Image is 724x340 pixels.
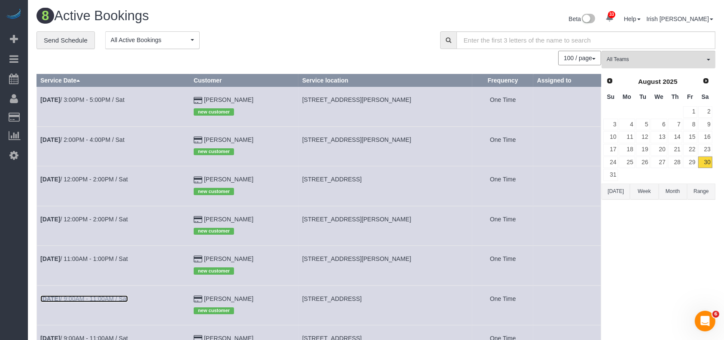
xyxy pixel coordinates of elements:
th: Frequency [472,74,533,87]
a: 22 [683,144,697,156]
td: Service location [298,87,472,126]
nav: Pagination navigation [559,51,601,65]
td: Assigned to [533,166,601,206]
input: Enter the first 3 letters of the name to search [456,31,715,49]
b: [DATE] [40,255,60,262]
b: [DATE] [40,295,60,302]
a: 12 [636,131,650,143]
span: Wednesday [654,93,663,100]
span: new customer [194,108,234,115]
td: Frequency [472,87,533,126]
th: Customer [190,74,299,87]
a: [PERSON_NAME] [204,136,253,143]
i: Credit Card Payment [194,137,202,143]
a: [DATE]/ 2:00PM - 4:00PM / Sat [40,136,125,143]
span: new customer [194,148,234,155]
i: Credit Card Payment [194,98,202,104]
iframe: Intercom live chat [695,311,715,331]
td: Schedule date [37,87,190,126]
span: [STREET_ADDRESS][PERSON_NAME] [302,255,411,262]
i: Credit Card Payment [194,296,202,302]
i: Credit Card Payment [194,217,202,223]
th: Assigned to [533,74,601,87]
span: Thursday [672,93,679,100]
span: [STREET_ADDRESS][PERSON_NAME] [302,96,411,103]
span: 6 [712,311,719,318]
span: [STREET_ADDRESS][PERSON_NAME] [302,216,411,223]
td: Frequency [472,206,533,245]
a: 11 [619,131,635,143]
td: Assigned to [533,126,601,166]
img: Automaid Logo [5,9,22,21]
a: [DATE]/ 3:00PM - 5:00PM / Sat [40,96,125,103]
span: Prev [606,77,613,84]
span: 33 [608,11,615,18]
td: Service location [298,246,472,285]
a: 4 [619,119,635,130]
h1: Active Bookings [37,9,370,23]
b: [DATE] [40,176,60,183]
span: All Teams [607,56,705,63]
span: [STREET_ADDRESS] [302,176,362,183]
td: Schedule date [37,206,190,245]
td: Schedule date [37,285,190,325]
a: 7 [668,119,682,130]
td: Customer [190,206,299,245]
a: Beta [569,15,595,22]
a: [PERSON_NAME] [204,176,253,183]
td: Frequency [472,285,533,325]
i: Credit Card Payment [194,256,202,262]
a: 16 [698,131,712,143]
a: 23 [698,144,712,156]
a: 28 [668,156,682,168]
a: 19 [636,144,650,156]
span: Friday [687,93,693,100]
a: 5 [636,119,650,130]
a: 29 [683,156,697,168]
a: 27 [651,156,667,168]
b: [DATE] [40,136,60,143]
td: Service location [298,285,472,325]
a: 25 [619,156,635,168]
a: Irish [PERSON_NAME] [647,15,713,22]
span: Tuesday [639,93,646,100]
a: [DATE]/ 11:00AM - 1:00PM / Sat [40,255,128,262]
td: Customer [190,246,299,285]
th: Service Date [37,74,190,87]
a: [DATE]/ 12:00PM - 2:00PM / Sat [40,216,128,223]
a: 10 [603,131,618,143]
td: Customer [190,87,299,126]
button: [DATE] [602,184,630,199]
a: Send Schedule [37,31,95,49]
span: All Active Bookings [111,36,189,44]
a: 3 [603,119,618,130]
span: new customer [194,307,234,314]
img: New interface [581,14,595,25]
td: Schedule date [37,166,190,206]
button: 100 / page [558,51,601,65]
span: new customer [194,228,234,235]
a: Help [624,15,641,22]
span: Sunday [607,93,614,100]
span: 2025 [663,78,677,85]
a: 2 [698,106,712,118]
a: 17 [603,144,618,156]
td: Assigned to [533,246,601,285]
a: 13 [651,131,667,143]
td: Service location [298,126,472,166]
td: Frequency [472,126,533,166]
button: All Active Bookings [105,31,200,49]
span: August [638,78,661,85]
a: [DATE]/ 9:00AM - 11:00AM / Sat [40,295,128,302]
a: [PERSON_NAME] [204,216,253,223]
a: Next [700,75,712,87]
a: [PERSON_NAME] [204,96,253,103]
a: [PERSON_NAME] [204,295,253,302]
button: All Teams [602,51,715,68]
a: 33 [601,9,618,28]
a: [PERSON_NAME] [204,255,253,262]
b: [DATE] [40,96,60,103]
td: Assigned to [533,285,601,325]
td: Customer [190,285,299,325]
